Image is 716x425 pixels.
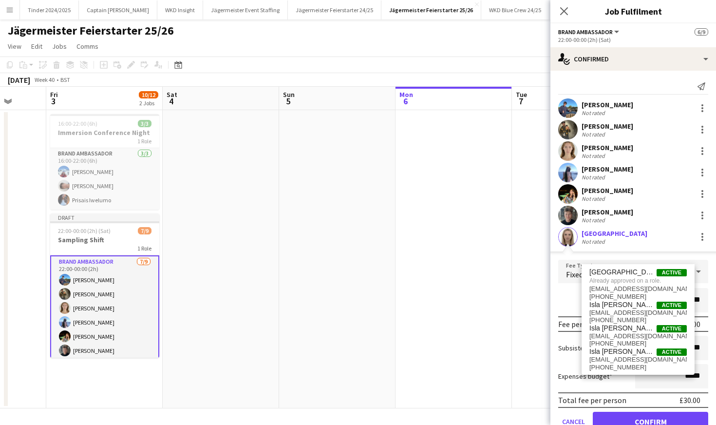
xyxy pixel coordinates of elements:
[203,0,288,19] button: Jägermeister Event Staffing
[558,395,626,405] div: Total fee per person
[31,42,42,51] span: Edit
[58,227,111,234] span: 22:00-00:00 (2h) (Sat)
[558,344,598,352] label: Subsistence
[589,309,687,317] span: islamcgowan22@gmail.com
[8,42,21,51] span: View
[589,268,657,276] span: Isla Annesley
[50,148,159,210] app-card-role: Brand Ambassador3/316:00-22:00 (6h)[PERSON_NAME][PERSON_NAME]Prisais Iwelumo
[79,0,157,19] button: Captain [PERSON_NAME]
[8,23,174,38] h1: Jägermeister Feierstarter 25/26
[283,90,295,99] span: Sun
[582,143,633,152] div: [PERSON_NAME]
[657,348,687,356] span: Active
[481,0,549,19] button: WKD Blue Crew 24/25
[60,76,70,83] div: BST
[50,255,159,404] app-card-role: Brand Ambassador7/922:00-00:00 (2h)[PERSON_NAME][PERSON_NAME][PERSON_NAME][PERSON_NAME][PERSON_NA...
[582,100,633,109] div: [PERSON_NAME]
[582,208,633,216] div: [PERSON_NAME]
[589,332,687,340] span: islamercer505@hotmail.com
[137,245,151,252] span: 1 Role
[657,325,687,332] span: Active
[558,28,613,36] span: Brand Ambassador
[50,114,159,210] app-job-card: 16:00-22:00 (6h)3/3Immersion Conference Night1 RoleBrand Ambassador3/316:00-22:00 (6h)[PERSON_NAM...
[4,40,25,53] a: View
[20,0,79,19] button: Tinder 2024/2025
[139,99,158,107] div: 2 Jobs
[399,90,413,99] span: Mon
[73,40,102,53] a: Comms
[589,348,657,356] span: Isla Rose Carter
[32,76,57,83] span: Week 40
[558,372,612,381] label: Expenses budget
[566,270,583,279] span: Fixed
[50,90,58,99] span: Fri
[589,324,657,332] span: Isla Mercer
[167,90,177,99] span: Sat
[582,229,647,238] div: [GEOGRAPHIC_DATA]
[550,5,716,18] h3: Job Fulfilment
[58,120,97,127] span: 16:00-22:00 (6h)
[582,195,607,202] div: Not rated
[50,213,159,358] app-job-card: Draft22:00-00:00 (2h) (Sat)7/9Sampling Shift1 RoleBrand Ambassador7/922:00-00:00 (2h)[PERSON_NAME...
[50,128,159,137] h3: Immersion Conference Night
[679,395,700,405] div: £30.00
[589,285,687,293] span: islaannesley@gmail.com
[558,319,607,329] div: Fee per person
[514,96,527,107] span: 7
[8,75,30,85] div: [DATE]
[582,122,633,131] div: [PERSON_NAME]
[657,269,687,276] span: Active
[288,0,381,19] button: Jägermeister Feierstarter 24/25
[52,42,67,51] span: Jobs
[282,96,295,107] span: 5
[582,186,633,195] div: [PERSON_NAME]
[589,316,687,324] span: +447941018169
[516,90,527,99] span: Tue
[558,28,621,36] button: Brand Ambassador
[50,213,159,221] div: Draft
[589,356,687,364] span: islacarter21@gmail.com
[695,28,708,36] span: 6/9
[582,131,607,138] div: Not rated
[582,165,633,174] div: [PERSON_NAME]
[27,40,46,53] a: Edit
[582,238,607,245] div: Not rated
[582,152,607,159] div: Not rated
[165,96,177,107] span: 4
[589,276,687,285] span: Already approved on a role.
[76,42,98,51] span: Comms
[137,137,151,145] span: 1 Role
[138,227,151,234] span: 7/9
[558,36,708,43] div: 22:00-00:00 (2h) (Sat)
[589,340,687,348] span: +4407413984404
[139,91,158,98] span: 10/12
[582,216,607,224] div: Not rated
[50,235,159,244] h3: Sampling Shift
[157,0,203,19] button: WKD Insight
[582,174,607,181] div: Not rated
[589,293,687,301] span: +4407576922490
[381,0,481,19] button: Jägermeister Feierstarter 25/26
[138,120,151,127] span: 3/3
[582,109,607,116] div: Not rated
[589,364,687,371] span: +447860813861
[657,302,687,309] span: Active
[49,96,58,107] span: 3
[48,40,71,53] a: Jobs
[589,301,657,309] span: Isla McGowan
[398,96,413,107] span: 6
[550,47,716,71] div: Confirmed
